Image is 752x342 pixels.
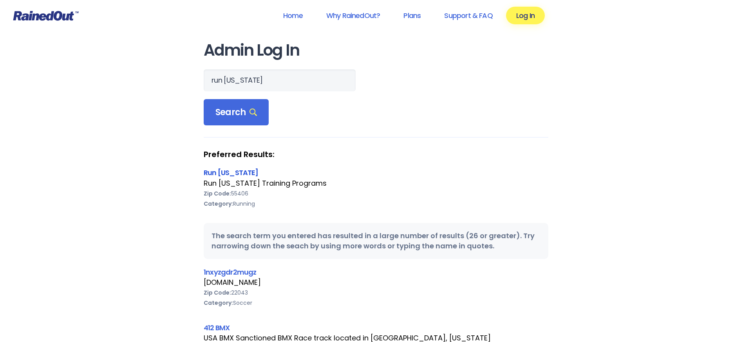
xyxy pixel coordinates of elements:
[204,223,548,259] div: The search term you entered has resulted in a large number of results (26 or greater). Try narrow...
[204,178,548,188] div: Run [US_STATE] Training Programs
[204,69,356,91] input: Search Orgs…
[316,7,390,24] a: Why RainedOut?
[506,7,545,24] a: Log In
[204,190,231,197] b: Zip Code:
[204,168,258,177] a: Run [US_STATE]
[204,42,548,59] h1: Admin Log In
[204,322,548,333] div: 412 BMX
[204,99,269,126] div: Search
[204,277,548,288] div: [DOMAIN_NAME]
[204,167,548,178] div: Run [US_STATE]
[215,107,257,118] span: Search
[204,323,230,333] a: 412 BMX
[204,199,548,209] div: Running
[204,267,256,277] a: 1nxyzgdr2mugz
[273,7,313,24] a: Home
[204,188,548,199] div: 55406
[204,288,548,298] div: 22043
[204,299,233,307] b: Category:
[204,298,548,308] div: Soccer
[434,7,503,24] a: Support & FAQ
[204,149,548,159] strong: Preferred Results:
[204,289,231,297] b: Zip Code:
[204,200,233,208] b: Category:
[204,267,548,277] div: 1nxyzgdr2mugz
[393,7,431,24] a: Plans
